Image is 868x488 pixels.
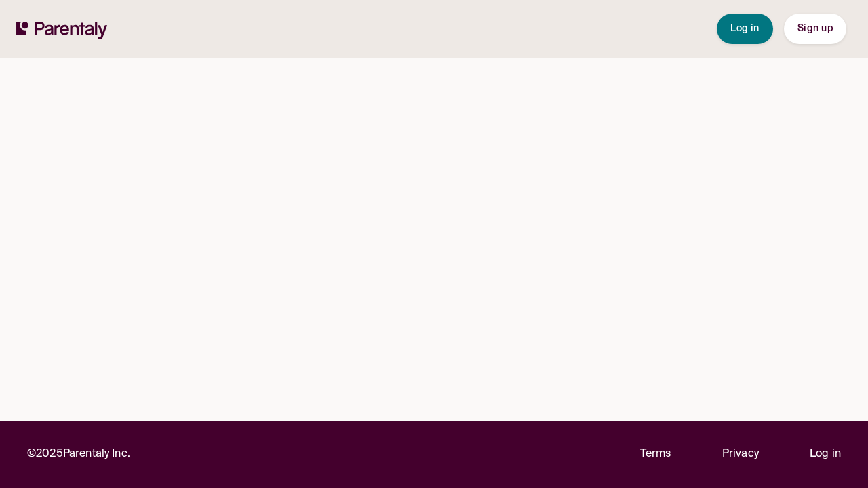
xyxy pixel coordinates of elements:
[797,24,833,33] span: Sign up
[730,24,759,33] span: Log in
[27,445,130,464] p: © 2025 Parentaly Inc.
[717,14,773,44] button: Log in
[784,14,846,44] button: Sign up
[640,445,671,464] a: Terms
[722,445,759,464] a: Privacy
[810,445,841,464] a: Log in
